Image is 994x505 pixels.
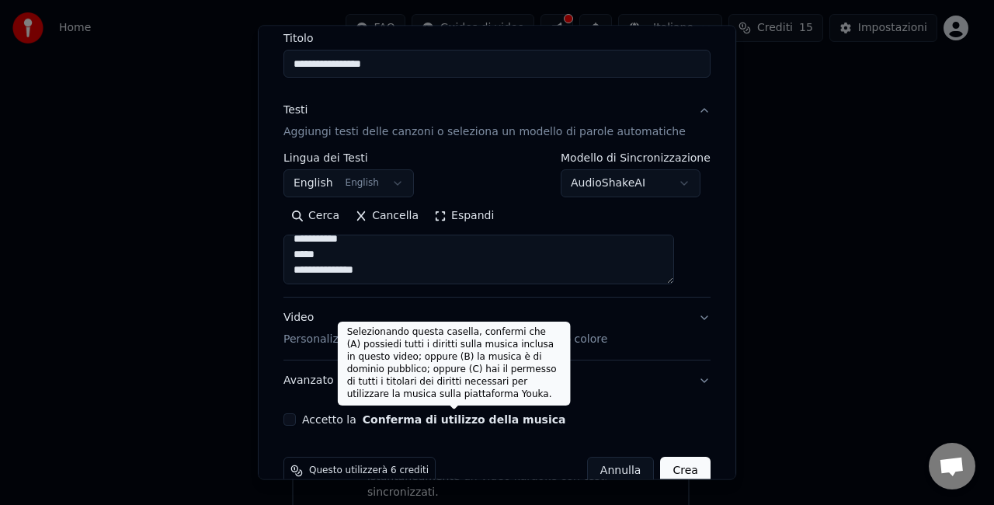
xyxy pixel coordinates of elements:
[561,152,711,163] label: Modello di Sincronizzazione
[283,310,607,347] div: Video
[347,204,426,228] button: Cancella
[338,322,571,406] div: Selezionando questa casella, confermi che (A) possiedi tutti i diritti sulla musica inclusa in qu...
[587,457,655,485] button: Annulla
[283,204,347,228] button: Cerca
[283,103,308,119] div: Testi
[363,414,566,425] button: Accetto la
[661,457,711,485] button: Crea
[426,204,502,228] button: Espandi
[283,360,711,401] button: Avanzato
[283,152,711,297] div: TestiAggiungi testi delle canzoni o seleziona un modello di parole automatiche
[283,124,686,140] p: Aggiungi testi delle canzoni o seleziona un modello di parole automatiche
[309,465,429,477] span: Questo utilizzerà 6 crediti
[283,332,607,347] p: Personalizza il video karaoke: usa immagine, video o colore
[283,91,711,153] button: TestiAggiungi testi delle canzoni o seleziona un modello di parole automatiche
[283,152,414,163] label: Lingua dei Testi
[302,414,565,425] label: Accetto la
[283,298,711,360] button: VideoPersonalizza il video karaoke: usa immagine, video o colore
[283,33,711,44] label: Titolo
